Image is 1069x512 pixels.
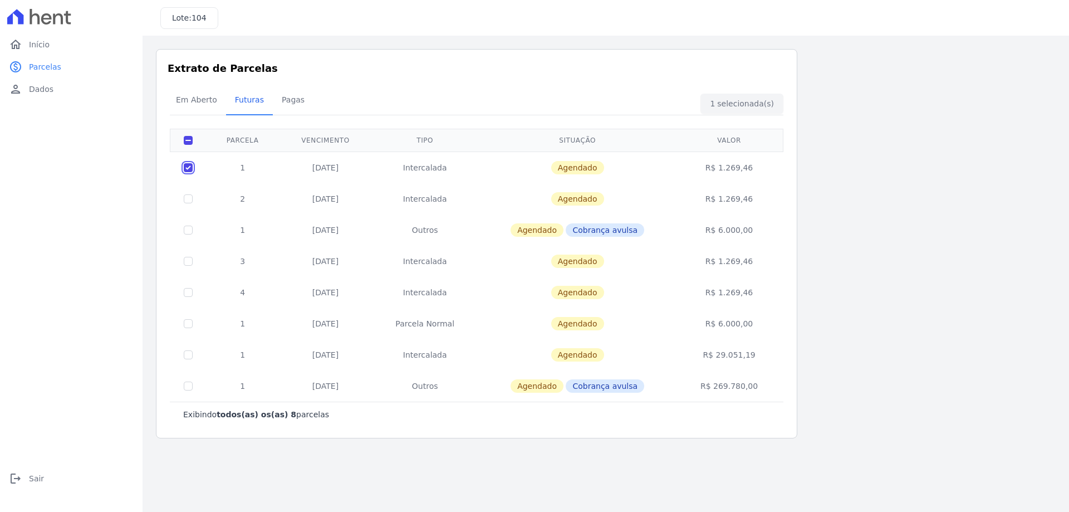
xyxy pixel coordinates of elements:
td: Outros [372,370,478,402]
td: [DATE] [279,183,372,214]
th: Situação [478,129,677,152]
td: 1 [206,308,279,339]
span: Agendado [551,161,604,174]
span: Agendado [511,379,563,393]
td: R$ 1.269,46 [677,246,782,277]
span: Agendado [551,317,604,330]
td: 4 [206,277,279,308]
td: [DATE] [279,246,372,277]
td: Intercalada [372,183,478,214]
h3: Lote: [172,12,207,24]
th: Vencimento [279,129,372,152]
span: Agendado [551,255,604,268]
a: personDados [4,78,138,100]
td: 1 [206,339,279,370]
span: Em Aberto [169,89,224,111]
span: Futuras [228,89,271,111]
td: Outros [372,214,478,246]
td: 2 [206,183,279,214]
i: person [9,82,22,96]
td: [DATE] [279,152,372,183]
span: Dados [29,84,53,95]
td: Parcela Normal [372,308,478,339]
span: Cobrança avulsa [566,223,644,237]
span: Parcelas [29,61,61,72]
td: R$ 1.269,46 [677,152,782,183]
td: [DATE] [279,277,372,308]
td: Intercalada [372,152,478,183]
span: Agendado [551,348,604,362]
td: Intercalada [372,277,478,308]
td: 1 [206,214,279,246]
td: 1 [206,152,279,183]
span: Pagas [275,89,311,111]
a: logoutSair [4,467,138,490]
p: Exibindo parcelas [183,409,329,420]
i: logout [9,472,22,485]
td: [DATE] [279,308,372,339]
a: paidParcelas [4,56,138,78]
td: R$ 269.780,00 [677,370,782,402]
span: Cobrança avulsa [566,379,644,393]
td: [DATE] [279,214,372,246]
span: Agendado [551,192,604,206]
td: R$ 1.269,46 [677,277,782,308]
span: Agendado [551,286,604,299]
h3: Extrato de Parcelas [168,61,786,76]
td: Intercalada [372,246,478,277]
a: Em Aberto [167,86,226,115]
th: Parcela [206,129,279,152]
span: 104 [192,13,207,22]
td: [DATE] [279,339,372,370]
td: [DATE] [279,370,372,402]
th: Tipo [372,129,478,152]
td: R$ 29.051,19 [677,339,782,370]
span: Início [29,39,50,50]
span: Sair [29,473,44,484]
td: 1 [206,370,279,402]
i: paid [9,60,22,74]
i: home [9,38,22,51]
span: Agendado [511,223,563,237]
td: Intercalada [372,339,478,370]
th: Valor [677,129,782,152]
td: R$ 1.269,46 [677,183,782,214]
a: homeInício [4,33,138,56]
a: Futuras [226,86,273,115]
td: 3 [206,246,279,277]
b: todos(as) os(as) 8 [217,410,296,419]
td: R$ 6.000,00 [677,214,782,246]
a: Pagas [273,86,313,115]
td: R$ 6.000,00 [677,308,782,339]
